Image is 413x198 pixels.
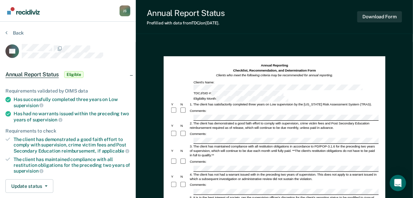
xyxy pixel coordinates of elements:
[189,144,378,158] div: 3. The client has maintained compliance with all restitution obligations in accordance to PD/POP-...
[5,128,130,134] div: Requirements to check
[189,183,207,187] div: Comments:
[261,63,288,67] strong: Annual Reporting
[216,74,333,77] em: Clients who meet the following criteria may be recommended for annual reporting.
[5,179,53,193] button: Update status
[193,96,289,102] div: Eligibility Month:
[189,121,378,130] div: 2. The client has demonstrated a good faith effort to comply with supervision, crime victim fees ...
[390,175,406,191] div: Open Intercom Messenger
[14,111,130,122] div: Has had no warrants issued within the preceding two years of
[5,30,24,36] button: Back
[5,71,59,78] span: Annual Report Status
[170,102,179,107] div: Y
[147,8,225,18] div: Annual Report Status
[170,149,179,153] div: Y
[14,157,130,174] div: The client has maintained compliance with all restitution obligations for the preceding two years of
[7,7,40,15] img: Recidiviz
[5,88,130,94] div: Requirements validated by OIMS data
[180,149,189,153] div: N
[189,108,207,113] div: Comments:
[180,174,189,179] div: N
[357,11,402,22] button: Download Form
[170,123,179,128] div: Y
[170,174,179,179] div: Y
[193,80,378,90] div: Client's Name:
[102,148,129,154] span: applicable
[180,102,189,107] div: N
[193,91,284,96] div: TDCJ/SID #:
[14,168,43,174] span: supervision
[189,172,378,181] div: 4. The client has not had a warrant issued with in the preceding two years of supervision. This d...
[64,71,84,78] span: Eligible
[180,123,189,128] div: N
[233,68,316,72] strong: Checklist, Recommendation, and Determination Form
[147,21,225,25] div: Prefilled with data from TDCJ on [DATE] .
[33,117,62,122] span: supervision
[14,103,43,108] span: supervision
[120,5,130,16] div: J S
[189,132,207,136] div: Comments:
[189,102,378,107] div: 1. The client has satisfactorily completed three years on Low supervision by the [US_STATE] Risk ...
[189,160,207,164] div: Comments:
[120,5,130,16] button: Profile dropdown button
[14,97,130,108] div: Has successfully completed three years on Low
[14,137,130,154] div: The client has demonstrated a good faith effort to comply with supervision, crime victim fees and...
